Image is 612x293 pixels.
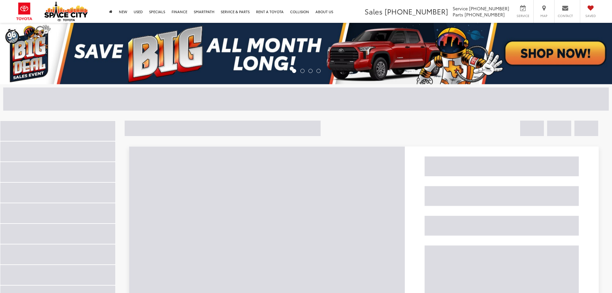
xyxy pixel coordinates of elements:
[385,6,448,16] span: [PHONE_NUMBER]
[537,14,551,18] span: Map
[365,6,383,16] span: Sales
[469,5,509,12] span: [PHONE_NUMBER]
[44,1,88,21] img: Space City Toyota
[453,5,468,12] span: Service
[558,14,573,18] span: Contact
[583,14,598,18] span: Saved
[516,14,530,18] span: Service
[465,11,505,18] span: [PHONE_NUMBER]
[453,11,463,18] span: Parts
